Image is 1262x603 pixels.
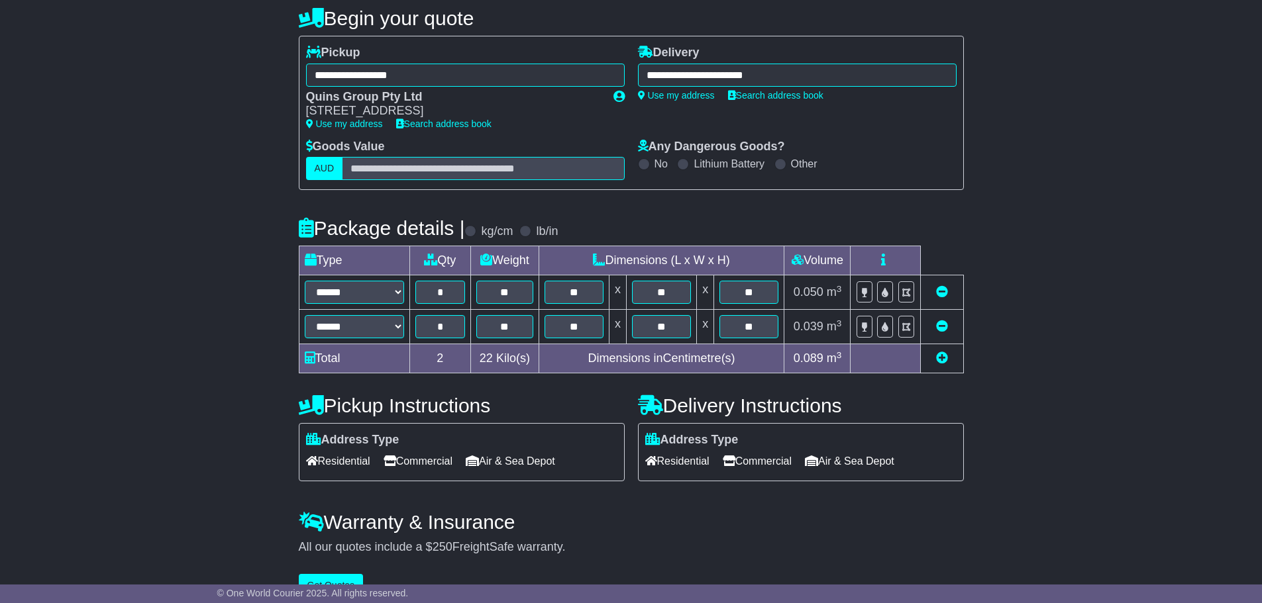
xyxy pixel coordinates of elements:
[827,320,842,333] span: m
[396,118,492,129] a: Search address book
[299,7,964,29] h4: Begin your quote
[306,104,600,118] div: [STREET_ADDRESS]
[827,285,842,299] span: m
[609,310,626,344] td: x
[299,540,964,555] div: All our quotes include a $ FreightSafe warranty.
[299,574,364,597] button: Get Quotes
[409,344,471,373] td: 2
[384,451,452,471] span: Commercial
[638,90,715,101] a: Use my address
[536,224,558,239] label: lb/in
[466,451,555,471] span: Air & Sea Depot
[539,344,784,373] td: Dimensions in Centimetre(s)
[409,246,471,275] td: Qty
[794,320,823,333] span: 0.039
[697,310,714,344] td: x
[638,140,785,154] label: Any Dangerous Goods?
[936,320,948,333] a: Remove this item
[299,246,409,275] td: Type
[609,275,626,310] td: x
[306,46,360,60] label: Pickup
[645,433,739,447] label: Address Type
[728,90,823,101] a: Search address book
[299,511,964,533] h4: Warranty & Insurance
[471,246,539,275] td: Weight
[784,246,851,275] td: Volume
[306,433,399,447] label: Address Type
[433,540,452,553] span: 250
[694,158,764,170] label: Lithium Battery
[306,118,383,129] a: Use my address
[306,451,370,471] span: Residential
[827,351,842,365] span: m
[539,246,784,275] td: Dimensions (L x W x H)
[936,285,948,299] a: Remove this item
[306,140,385,154] label: Goods Value
[837,350,842,360] sup: 3
[299,344,409,373] td: Total
[837,284,842,294] sup: 3
[306,90,600,105] div: Quins Group Pty Ltd
[299,394,625,416] h4: Pickup Instructions
[638,394,964,416] h4: Delivery Instructions
[481,224,513,239] label: kg/cm
[471,344,539,373] td: Kilo(s)
[723,451,792,471] span: Commercial
[794,351,823,365] span: 0.089
[638,46,700,60] label: Delivery
[805,451,894,471] span: Air & Sea Depot
[794,285,823,299] span: 0.050
[645,451,710,471] span: Residential
[306,157,343,180] label: AUD
[936,351,948,365] a: Add new item
[480,351,493,365] span: 22
[791,158,817,170] label: Other
[217,588,409,598] span: © One World Courier 2025. All rights reserved.
[837,318,842,328] sup: 3
[697,275,714,310] td: x
[299,217,465,239] h4: Package details |
[655,158,668,170] label: No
